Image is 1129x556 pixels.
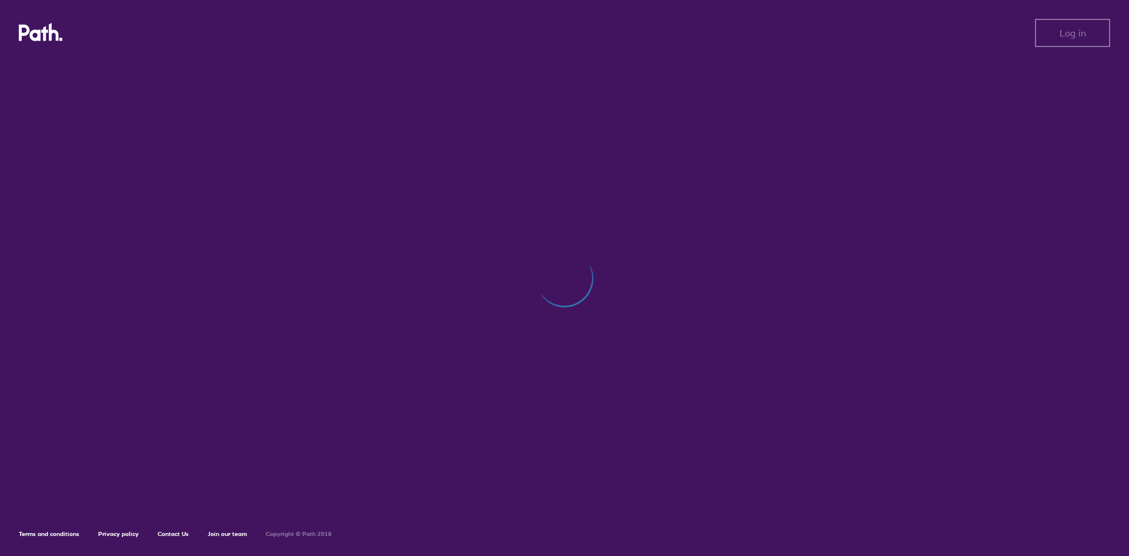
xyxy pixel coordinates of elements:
[19,530,79,538] a: Terms and conditions
[208,530,247,538] a: Join our team
[158,530,189,538] a: Contact Us
[1060,28,1086,38] span: Log in
[98,530,139,538] a: Privacy policy
[1035,19,1110,47] button: Log in
[266,531,332,538] h6: Copyright © Path 2018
